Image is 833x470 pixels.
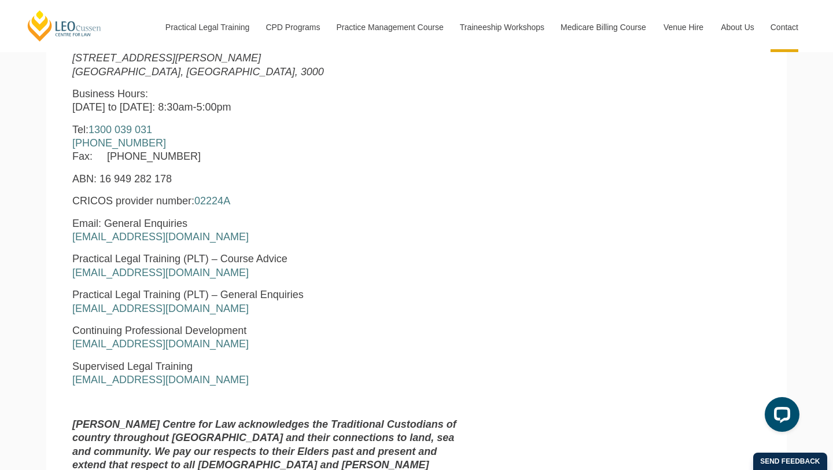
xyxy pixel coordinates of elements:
a: 1300 039 031 [89,124,152,135]
a: [PHONE_NUMBER] [72,137,166,149]
a: [EMAIL_ADDRESS][DOMAIN_NAME] [72,267,249,278]
span: Practical Legal Training (PLT) – General Enquiries [72,289,304,300]
a: Traineeship Workshops [451,2,552,52]
a: About Us [712,2,762,52]
a: Contact [762,2,807,52]
em: [STREET_ADDRESS][PERSON_NAME] [72,52,261,64]
p: Supervised Legal Training [72,360,467,387]
a: Practical Legal Training [157,2,257,52]
a: 02224A [194,195,230,207]
a: Practice Management Course [328,2,451,52]
a: Venue Hire [655,2,712,52]
a: Medicare Billing Course [552,2,655,52]
p: Practical Legal Training (PLT) – Course Advice [72,252,467,280]
iframe: LiveChat chat widget [755,392,804,441]
a: [EMAIL_ADDRESS][DOMAIN_NAME] [72,374,249,385]
a: [PERSON_NAME] Centre for Law [26,9,103,42]
p: Email: General Enquiries [72,217,467,244]
p: Tel: Fax: [PHONE_NUMBER] [72,123,467,164]
em: [GEOGRAPHIC_DATA], [GEOGRAPHIC_DATA], 3000 [72,66,324,78]
a: CPD Programs [257,2,327,52]
a: [EMAIL_ADDRESS][DOMAIN_NAME] [72,338,249,350]
p: Business Hours: [DATE] to [DATE]: 8:30am-5:00pm [72,87,467,115]
a: [EMAIL_ADDRESS][DOMAIN_NAME] [72,231,249,243]
a: [EMAIL_ADDRESS][DOMAIN_NAME] [72,303,249,314]
p: CRICOS provider number: [72,194,467,208]
p: Continuing Professional Development [72,324,467,351]
p: ABN: 16 949 282 178 [72,172,467,186]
